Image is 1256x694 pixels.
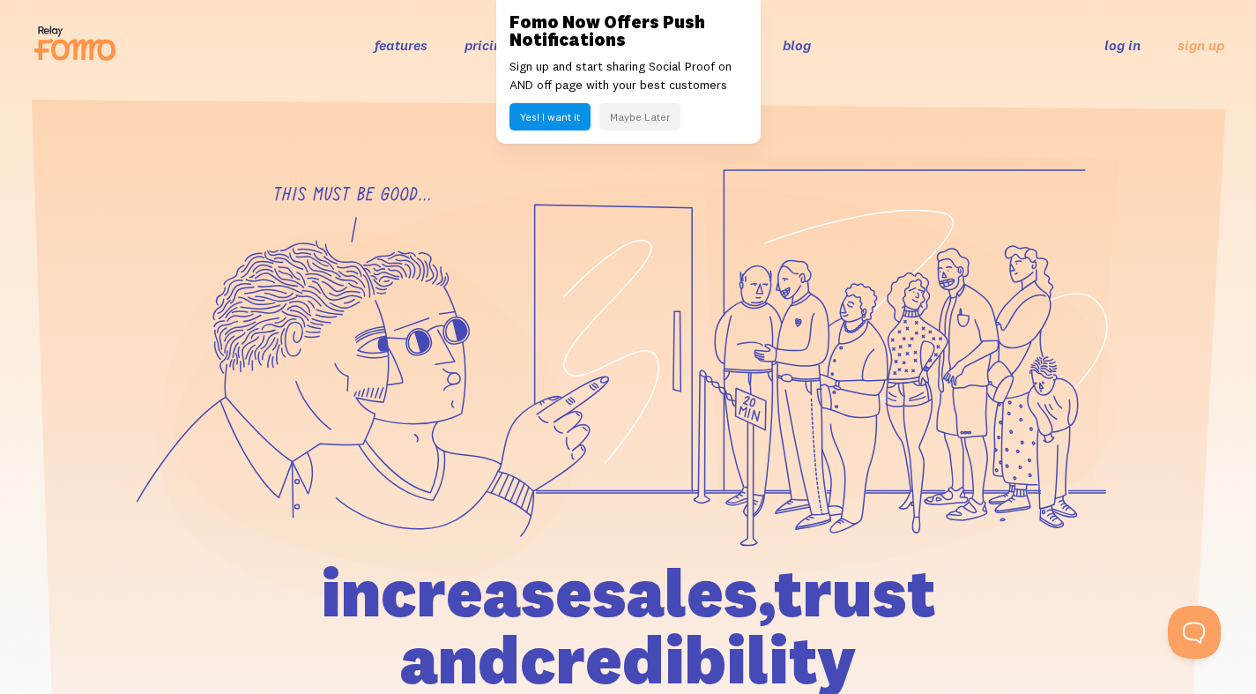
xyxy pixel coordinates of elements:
iframe: Help Scout Beacon - Open [1168,606,1221,659]
a: log in [1104,36,1141,54]
h1: increase sales, trust and credibility [220,559,1037,693]
a: blog [783,36,811,54]
a: features [375,36,427,54]
a: pricing [464,36,509,54]
button: Maybe Later [599,103,680,131]
button: Yes! I want it [509,103,591,131]
p: Sign up and start sharing Social Proof on AND off page with your best customers [509,57,747,94]
a: sign up [1178,36,1224,55]
h3: Fomo Now Offers Push Notifications [509,13,747,49]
